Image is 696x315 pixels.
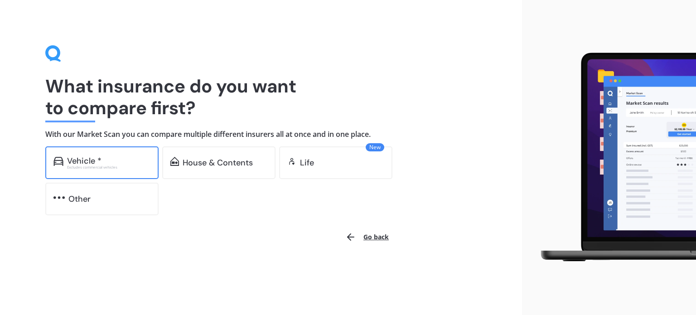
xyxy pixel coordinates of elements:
button: Go back [340,226,394,248]
div: Excludes commercial vehicles [67,165,150,169]
img: other.81dba5aafe580aa69f38.svg [53,193,65,202]
img: home-and-contents.b802091223b8502ef2dd.svg [170,157,179,166]
div: Other [68,194,91,204]
div: Vehicle * [67,156,101,165]
img: car.f15378c7a67c060ca3f3.svg [53,157,63,166]
h4: With our Market Scan you can compare multiple different insurers all at once and in one place. [45,130,477,139]
h1: What insurance do you want to compare first? [45,75,477,119]
img: life.f720d6a2d7cdcd3ad642.svg [287,157,296,166]
span: New [366,143,384,151]
div: Life [300,158,314,167]
img: laptop.webp [529,48,696,267]
div: House & Contents [183,158,253,167]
